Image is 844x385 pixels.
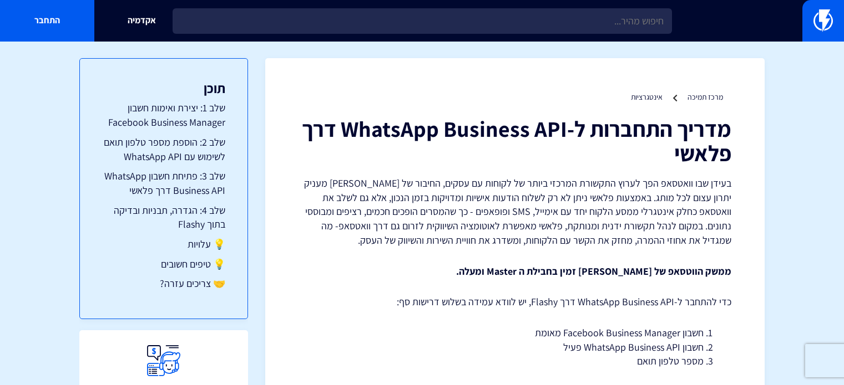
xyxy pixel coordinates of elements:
p: כדי להתחבר ל-WhatsApp Business API דרך Flashy, יש לוודא עמידה בשלוש דרישות סף: [299,295,731,309]
li: מספר טלפון תואם [326,354,704,368]
input: חיפוש מהיר... [173,8,672,34]
h3: תוכן [102,81,225,95]
li: חשבון WhatsApp Business API פעיל [326,340,704,355]
a: מרכז תמיכה [688,92,723,102]
li: חשבון Facebook Business Manager מאומת [326,326,704,340]
a: שלב 3: פתיחת חשבון WhatsApp Business API דרך פלאשי [102,169,225,197]
a: שלב 2: הוספת מספר טלפון תואם לשימוש עם WhatsApp API [102,135,225,163]
a: שלב 1: יצירת ואימות חשבון Facebook Business Manager [102,101,225,129]
p: בעידן שבו וואטסאפ הפך לערוץ התקשורת המרכזי ביותר של לקוחות עם עסקים, החיבור של [PERSON_NAME] מעני... [299,176,731,248]
a: שלב 4: הגדרה, תבניות ובדיקה בתוך Flashy [102,203,225,232]
strong: ממשק הווטסאפ של [PERSON_NAME] זמין בחבילת ה Master ומעלה. [456,265,731,278]
a: 🤝 צריכים עזרה? [102,276,225,291]
a: 💡 טיפים חשובים [102,257,225,271]
a: 💡 עלויות [102,237,225,251]
a: אינטגרציות [631,92,663,102]
h1: מדריך התחברות ל-WhatsApp Business API דרך פלאשי [299,116,731,165]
